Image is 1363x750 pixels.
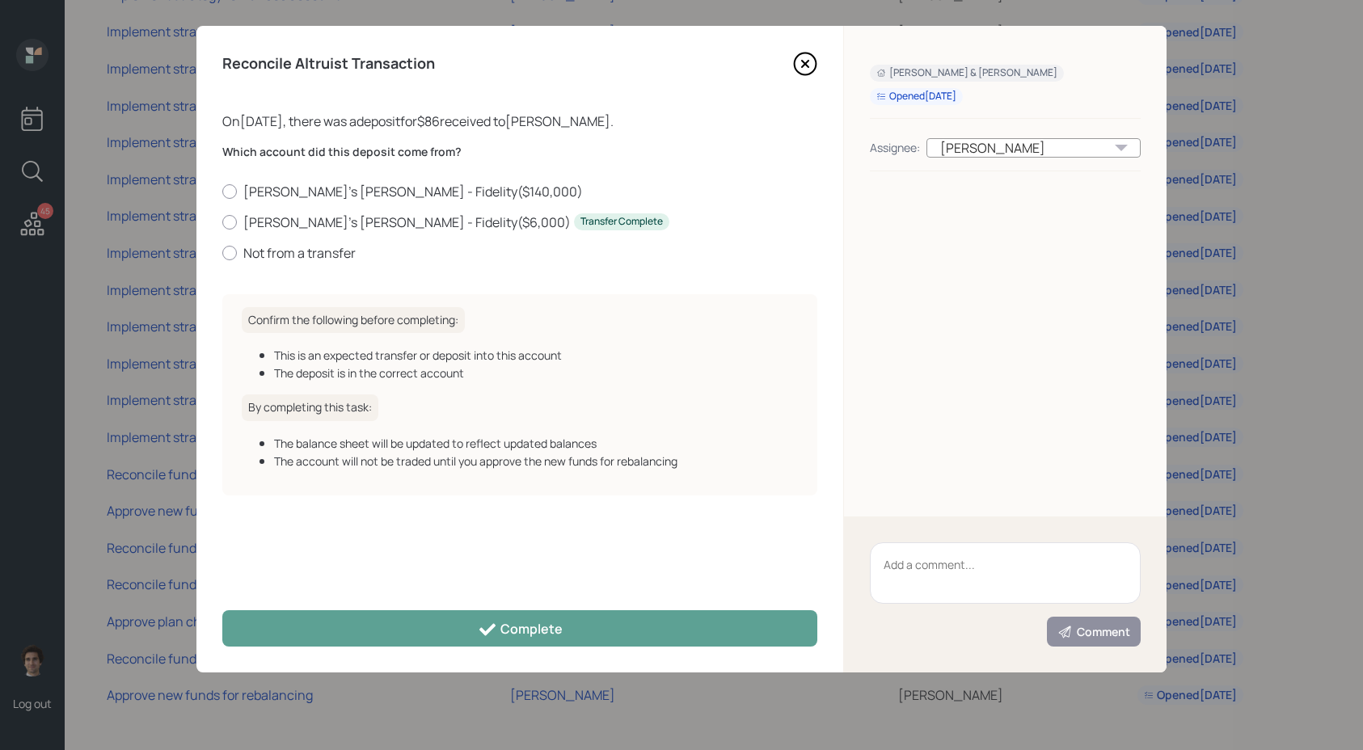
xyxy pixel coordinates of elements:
div: Opened [DATE] [876,90,956,103]
div: [PERSON_NAME] & [PERSON_NAME] [876,66,1057,80]
div: Transfer Complete [580,215,663,229]
div: This is an expected transfer or deposit into this account [274,347,798,364]
div: The balance sheet will be updated to reflect updated balances [274,435,798,452]
div: [PERSON_NAME] [926,138,1141,158]
h6: Confirm the following before completing: [242,307,465,334]
label: Not from a transfer [222,244,817,262]
div: Assignee: [870,139,920,156]
div: The deposit is in the correct account [274,364,798,381]
h6: By completing this task: [242,394,378,421]
label: [PERSON_NAME]'s [PERSON_NAME] - Fidelity ( $140,000 ) [222,183,817,200]
h4: Reconcile Altruist Transaction [222,55,435,73]
div: On [DATE] , there was a deposit for $86 received to [PERSON_NAME] . [222,112,817,131]
div: Comment [1057,624,1130,640]
div: The account will not be traded until you approve the new funds for rebalancing [274,453,798,470]
button: Complete [222,610,817,647]
div: Complete [478,620,563,639]
button: Comment [1047,617,1141,647]
label: Which account did this deposit come from? [222,144,817,160]
label: [PERSON_NAME]'s [PERSON_NAME] - Fidelity ( $6,000 ) [222,213,817,231]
